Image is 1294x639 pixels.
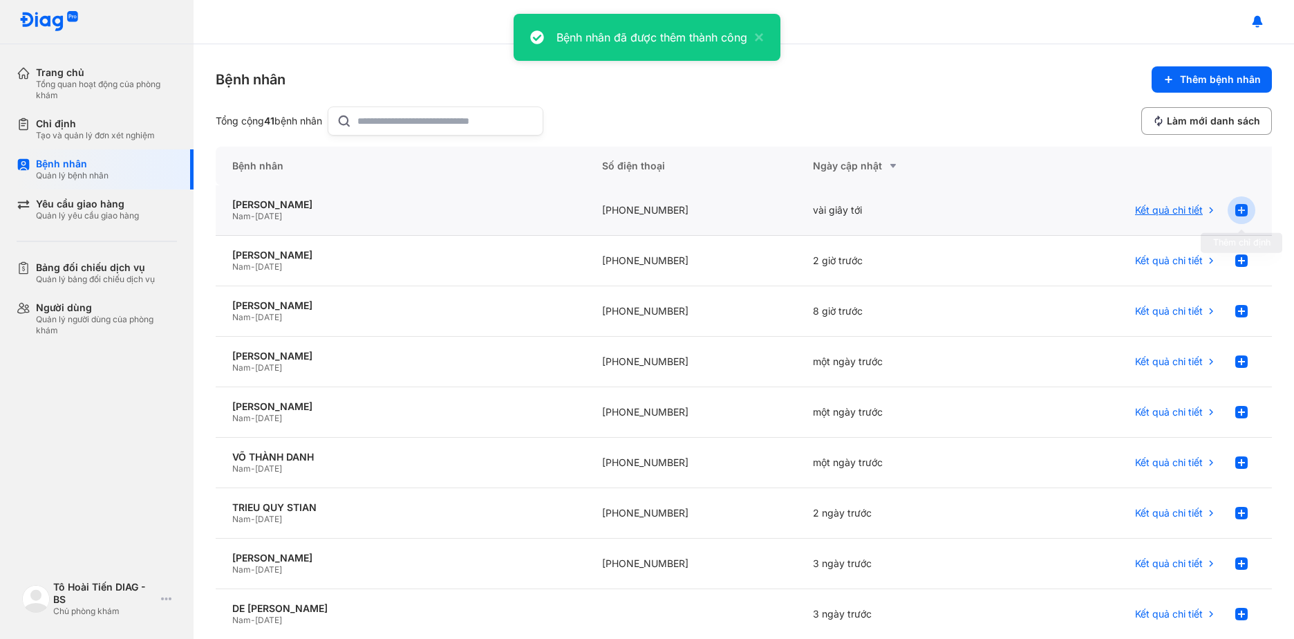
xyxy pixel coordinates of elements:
[796,236,1008,286] div: 2 giờ trước
[585,286,797,337] div: [PHONE_NUMBER]
[36,66,177,79] div: Trang chủ
[585,539,797,589] div: [PHONE_NUMBER]
[36,158,109,170] div: Bệnh nhân
[251,261,255,272] span: -
[36,302,177,314] div: Người dùng
[232,552,569,564] div: [PERSON_NAME]
[585,438,797,488] div: [PHONE_NUMBER]
[232,211,251,221] span: Nam
[255,211,282,221] span: [DATE]
[232,261,251,272] span: Nam
[19,11,79,33] img: logo
[585,236,797,286] div: [PHONE_NUMBER]
[251,564,255,575] span: -
[1135,406,1203,418] span: Kết quả chi tiết
[232,413,251,423] span: Nam
[1135,608,1203,620] span: Kết quả chi tiết
[232,602,569,615] div: DE [PERSON_NAME]
[251,615,255,625] span: -
[585,185,797,236] div: [PHONE_NUMBER]
[1141,107,1272,135] button: Làm mới danh sách
[585,337,797,387] div: [PHONE_NUMBER]
[1135,305,1203,317] span: Kết quả chi tiết
[53,606,156,617] div: Chủ phòng khám
[232,299,569,312] div: [PERSON_NAME]
[232,615,251,625] span: Nam
[251,211,255,221] span: -
[251,312,255,322] span: -
[36,210,139,221] div: Quản lý yêu cầu giao hàng
[796,438,1008,488] div: một ngày trước
[1135,557,1203,570] span: Kết quả chi tiết
[232,362,251,373] span: Nam
[255,615,282,625] span: [DATE]
[232,501,569,514] div: TRIEU QUY STIAN
[556,29,747,46] div: Bệnh nhân đã được thêm thành công
[1135,204,1203,216] span: Kết quả chi tiết
[264,115,274,127] span: 41
[255,463,282,474] span: [DATE]
[255,261,282,272] span: [DATE]
[232,198,569,211] div: [PERSON_NAME]
[36,274,155,285] div: Quản lý bảng đối chiếu dịch vụ
[1135,355,1203,368] span: Kết quả chi tiết
[1135,507,1203,519] span: Kết quả chi tiết
[255,312,282,322] span: [DATE]
[36,198,139,210] div: Yêu cầu giao hàng
[585,147,797,185] div: Số điện thoại
[251,514,255,524] span: -
[232,514,251,524] span: Nam
[796,337,1008,387] div: một ngày trước
[796,286,1008,337] div: 8 giờ trước
[813,158,991,174] div: Ngày cập nhật
[36,261,155,274] div: Bảng đối chiếu dịch vụ
[232,564,251,575] span: Nam
[255,362,282,373] span: [DATE]
[585,488,797,539] div: [PHONE_NUMBER]
[216,70,285,89] div: Bệnh nhân
[796,185,1008,236] div: vài giây tới
[255,564,282,575] span: [DATE]
[36,79,177,101] div: Tổng quan hoạt động của phòng khám
[1135,456,1203,469] span: Kết quả chi tiết
[585,387,797,438] div: [PHONE_NUMBER]
[36,118,155,130] div: Chỉ định
[1135,254,1203,267] span: Kết quả chi tiết
[232,249,569,261] div: [PERSON_NAME]
[232,350,569,362] div: [PERSON_NAME]
[747,29,764,46] button: close
[1167,115,1260,127] span: Làm mới danh sách
[232,400,569,413] div: [PERSON_NAME]
[796,488,1008,539] div: 2 ngày trước
[232,463,251,474] span: Nam
[232,312,251,322] span: Nam
[251,362,255,373] span: -
[796,387,1008,438] div: một ngày trước
[232,451,569,463] div: VÕ THÀNH DANH
[255,413,282,423] span: [DATE]
[216,115,322,127] div: Tổng cộng bệnh nhân
[251,463,255,474] span: -
[36,170,109,181] div: Quản lý bệnh nhân
[796,539,1008,589] div: 3 ngày trước
[251,413,255,423] span: -
[255,514,282,524] span: [DATE]
[1180,73,1261,86] span: Thêm bệnh nhân
[1152,66,1272,93] button: Thêm bệnh nhân
[22,585,50,613] img: logo
[36,314,177,336] div: Quản lý người dùng của phòng khám
[53,581,156,606] div: Tô Hoài Tiến DIAG - BS
[216,147,585,185] div: Bệnh nhân
[36,130,155,141] div: Tạo và quản lý đơn xét nghiệm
